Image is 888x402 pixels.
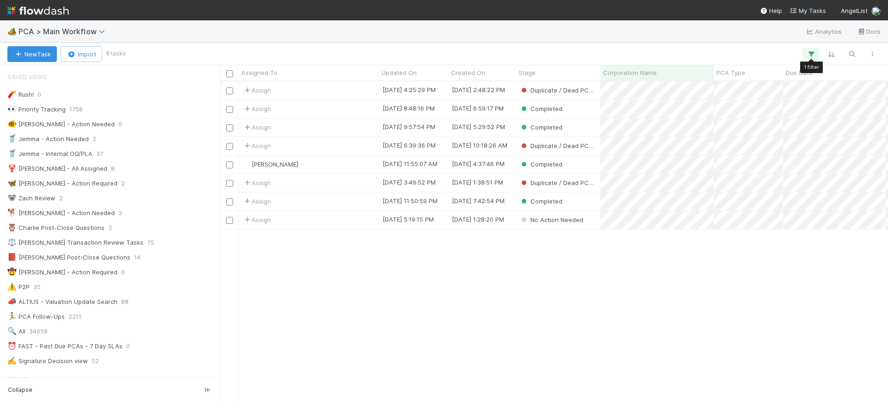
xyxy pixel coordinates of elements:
[242,123,271,132] span: Assign
[121,296,129,308] span: 88
[7,268,17,276] span: 🤠
[92,355,99,367] span: 52
[7,149,17,157] span: 🥤
[7,163,107,174] div: [PERSON_NAME] - All Assigned
[519,160,562,169] div: Completed
[519,178,596,187] div: Duplicate / Dead PCAs
[226,161,233,168] input: Toggle Row Selected
[7,355,88,367] div: Signature Decision view
[243,161,250,168] img: avatar_d8fc9ee4-bd1b-4062-a2a8-84feb2d97839.png
[382,141,436,150] div: [DATE] 6:39:36 PM
[789,7,826,14] span: My Tasks
[7,297,17,305] span: 📣
[7,326,25,337] div: All
[126,340,130,352] span: 0
[7,120,17,128] span: 🐠
[519,124,562,131] span: Completed
[242,178,271,187] div: Assign
[382,85,436,94] div: [DATE] 4:25:29 PM
[7,266,117,278] div: [PERSON_NAME] - Action Required
[7,178,117,189] div: [PERSON_NAME] - Action Required
[7,370,27,388] span: Stage
[29,326,48,337] span: 34958
[7,27,17,35] span: 🏕️
[121,178,125,189] span: 2
[241,68,277,77] span: Assigned To
[226,106,233,113] input: Toggle Row Selected
[452,215,504,224] div: [DATE] 1:28:20 PM
[519,215,583,224] div: No Action Needed
[7,104,66,115] div: Priority Tracking
[96,148,103,160] span: 37
[59,192,63,204] span: 2
[147,237,154,248] span: 75
[226,198,233,205] input: Toggle Row Selected
[7,340,123,352] div: FAST - Past Due PCAs - 7 Day SLAs
[519,198,562,205] span: Completed
[382,122,435,131] div: [DATE] 9:57:54 PM
[111,163,115,174] span: 8
[226,180,233,187] input: Toggle Row Selected
[519,86,596,95] div: Duplicate / Dead PCAs
[452,122,505,131] div: [DATE] 5:29:52 PM
[7,238,17,246] span: ⚖️
[789,6,826,15] a: My Tasks
[519,105,562,112] span: Completed
[519,123,562,132] div: Completed
[69,104,83,115] span: 1758
[134,252,141,263] span: 14
[7,148,92,160] div: Jemma - Internal OQ/PLA
[226,87,233,94] input: Toggle Row Selected
[382,68,417,77] span: Updated On
[7,281,30,293] div: P2P
[7,3,69,19] img: logo-inverted-e16ddd16eac7371096b0.svg
[382,159,438,168] div: [DATE] 11:55:07 AM
[518,68,536,77] span: Stage
[7,118,115,130] div: [PERSON_NAME] - Action Needed
[68,311,81,322] span: 2211
[7,237,143,248] div: [PERSON_NAME] Transaction Review Tasks
[857,26,881,37] a: Docs
[519,197,562,206] div: Completed
[7,357,17,365] span: ✍️
[92,133,96,145] span: 2
[226,217,233,224] input: Toggle Row Selected
[121,266,125,278] span: 0
[519,142,596,149] span: Duplicate / Dead PCAs
[226,124,233,131] input: Toggle Row Selected
[7,46,57,62] button: NewTask
[8,386,32,394] span: Collapse
[18,27,110,36] span: PCA > Main Workflow
[382,215,434,224] div: [DATE] 5:19:15 PM
[242,86,271,95] span: Assign
[519,141,596,150] div: Duplicate / Dead PCAs
[7,283,17,291] span: ⚠️
[7,179,17,187] span: 🦋
[382,196,438,205] div: [DATE] 11:50:59 PM
[106,49,126,58] small: 8 tasks
[37,89,41,100] span: 0
[519,161,562,168] span: Completed
[760,6,782,15] div: Help
[252,161,298,168] span: [PERSON_NAME]
[242,197,271,206] span: Assign
[242,215,271,224] div: Assign
[452,141,507,150] div: [DATE] 10:18:26 AM
[871,6,881,16] img: avatar_fee1282a-8af6-4c79-b7c7-bf2cfad99775.png
[519,87,596,94] span: Duplicate / Dead PCAs
[7,135,17,142] span: 🥤
[519,104,562,113] div: Completed
[7,327,17,335] span: 🔍
[382,178,436,187] div: [DATE] 3:49:52 PM
[7,311,65,322] div: PCA Follow-Ups
[841,7,868,14] span: AngelList
[519,216,583,223] span: No Action Needed
[242,141,271,150] span: Assign
[7,312,17,320] span: 🏃
[7,222,105,234] div: Charlie Post-Close Questions
[716,68,745,77] span: PCA Type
